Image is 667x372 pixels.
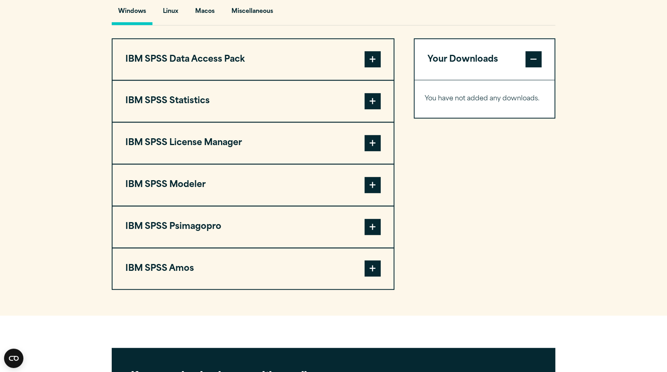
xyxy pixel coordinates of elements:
button: IBM SPSS Data Access Pack [113,39,394,80]
button: Miscellaneous [225,2,279,25]
div: Your Downloads [415,80,554,118]
button: Macos [189,2,221,25]
button: IBM SPSS License Manager [113,123,394,164]
button: Linux [156,2,185,25]
button: Your Downloads [415,39,554,80]
button: IBM SPSS Modeler [113,164,394,206]
p: You have not added any downloads. [425,93,544,105]
button: IBM SPSS Amos [113,248,394,289]
button: IBM SPSS Psimagopro [113,206,394,247]
button: Windows [112,2,152,25]
button: Open CMP widget [4,349,23,368]
button: IBM SPSS Statistics [113,81,394,122]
